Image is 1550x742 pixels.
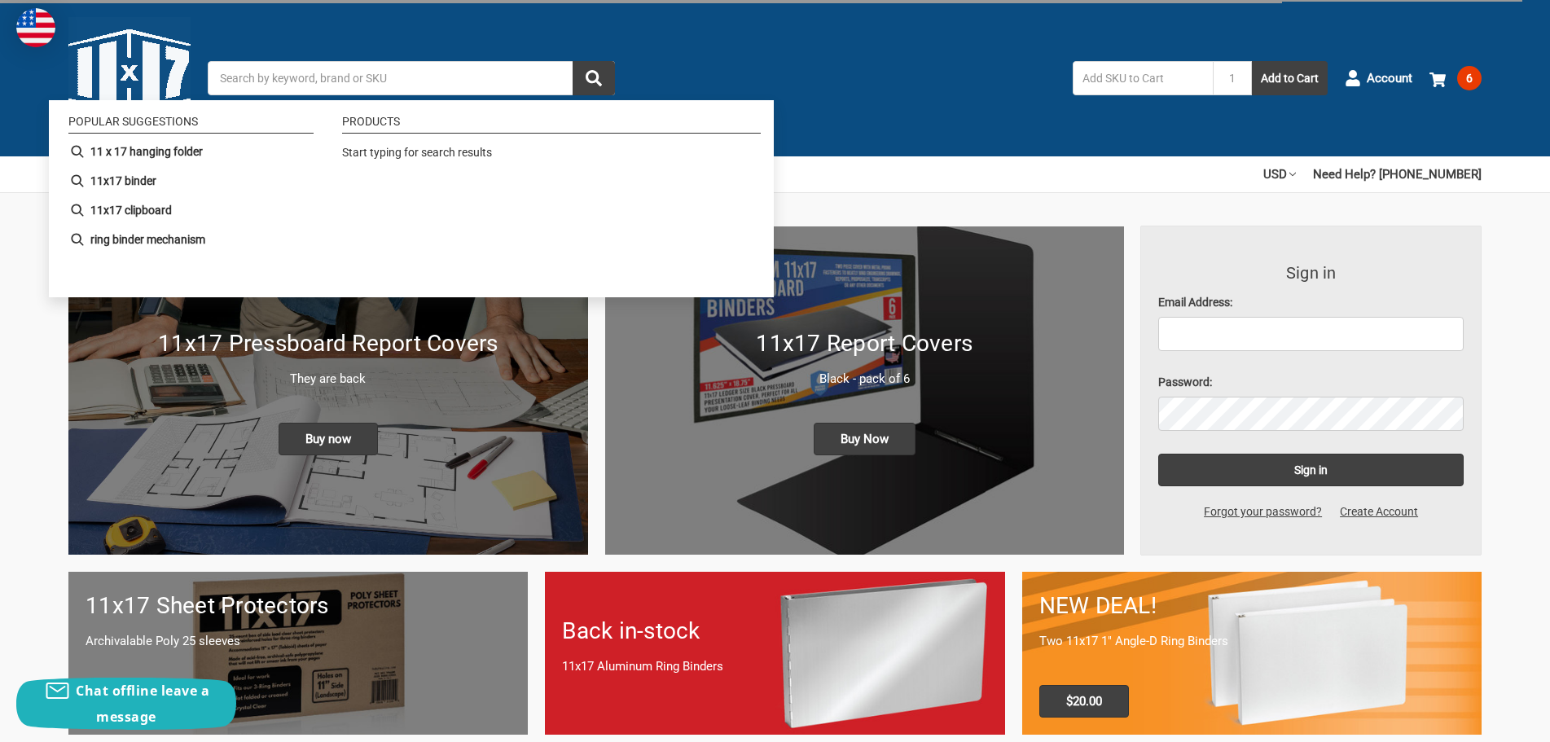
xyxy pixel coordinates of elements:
li: 11x17 clipboard [62,195,320,225]
span: Chat offline leave a message [76,682,209,726]
div: Instant Search Results [49,100,774,297]
b: 11x17 binder [90,173,156,190]
input: Sign in [1158,454,1464,486]
li: 11x17 binder [62,166,320,195]
p: They are back [86,370,571,389]
input: Search by keyword, brand or SKU [208,61,615,95]
a: Create Account [1331,503,1427,520]
label: Email Address: [1158,294,1464,311]
span: $20.00 [1039,685,1129,718]
p: 11x17 Aluminum Ring Binders [562,657,987,676]
h1: Back in-stock [562,614,987,648]
li: Products [342,116,761,134]
p: Archivalable Poly 25 sleeves [86,632,511,651]
a: 11x17 sheet protectors 11x17 Sheet Protectors Archivalable Poly 25 sleeves Buy Now [68,572,528,734]
b: ring binder mechanism [90,231,205,248]
h1: 11x17 Report Covers [622,327,1108,361]
iframe: Google Customer Reviews [1416,698,1550,742]
a: New 11x17 Pressboard Binders 11x17 Pressboard Report Covers They are back Buy now [68,226,588,555]
a: 6 [1429,57,1482,99]
span: 6 [1457,66,1482,90]
li: Popular suggestions [68,116,314,134]
span: Account [1367,69,1412,88]
a: Back in-stock 11x17 Aluminum Ring Binders [545,572,1004,734]
img: 11x17 Report Covers [605,226,1125,555]
input: Add SKU to Cart [1073,61,1213,95]
b: 11 x 17 hanging folder [90,143,203,160]
div: Start typing for search results [342,144,753,170]
p: Two 11x17 1" Angle-D Ring Binders [1039,632,1464,651]
img: duty and tax information for United States [16,8,55,47]
label: Password: [1158,374,1464,391]
a: Need Help? [PHONE_NUMBER] [1313,156,1482,192]
h1: NEW DEAL! [1039,589,1464,623]
a: 11x17 Binder 2-pack only $20.00 NEW DEAL! Two 11x17 1" Angle-D Ring Binders $20.00 [1022,572,1482,734]
button: Chat offline leave a message [16,678,236,730]
span: Buy now [279,423,378,455]
a: Forgot your password? [1195,503,1331,520]
a: Account [1345,57,1412,99]
h1: 11x17 Pressboard Report Covers [86,327,571,361]
a: USD [1263,156,1296,192]
span: Buy Now [814,423,916,455]
h3: Sign in [1158,261,1464,285]
a: 11x17 Report Covers 11x17 Report Covers Black - pack of 6 Buy Now [605,226,1125,555]
button: Add to Cart [1252,61,1328,95]
li: 11 x 17 hanging folder [62,137,320,166]
b: 11x17 clipboard [90,202,172,219]
li: ring binder mechanism [62,225,320,254]
h1: 11x17 Sheet Protectors [86,589,511,623]
p: Black - pack of 6 [622,370,1108,389]
img: 11x17.com [68,17,191,139]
